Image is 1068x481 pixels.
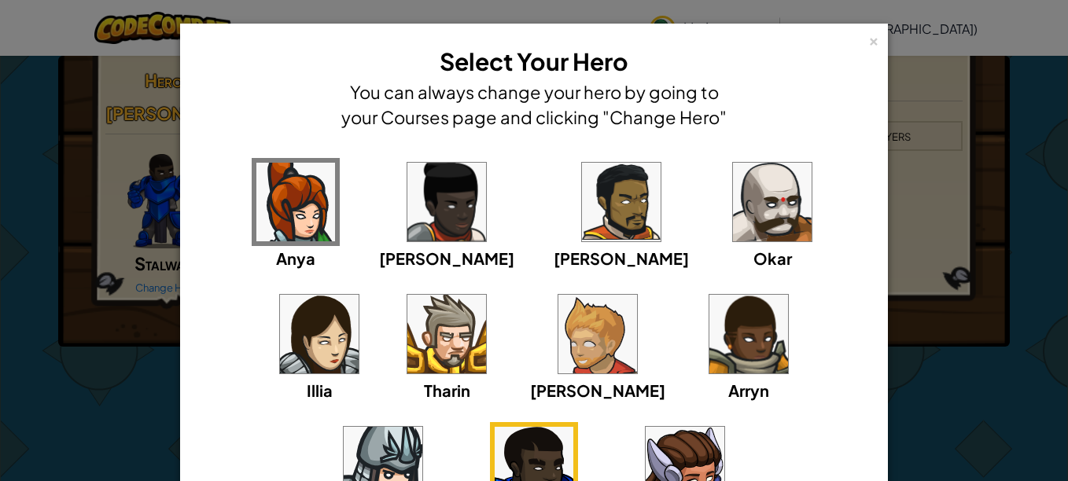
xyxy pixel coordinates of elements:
span: [PERSON_NAME] [530,380,665,400]
span: Anya [276,248,315,268]
span: Tharin [424,380,470,400]
span: Arryn [728,380,769,400]
span: Illia [307,380,333,400]
img: portrait.png [582,163,661,241]
img: portrait.png [407,295,486,373]
div: × [868,31,879,47]
img: portrait.png [558,295,637,373]
img: portrait.png [280,295,359,373]
img: portrait.png [709,295,788,373]
span: [PERSON_NAME] [379,248,514,268]
h3: Select Your Hero [337,44,731,79]
span: Okar [753,248,792,268]
span: [PERSON_NAME] [554,248,689,268]
h4: You can always change your hero by going to your Courses page and clicking "Change Hero" [337,79,731,130]
img: portrait.png [256,163,335,241]
img: portrait.png [733,163,812,241]
img: portrait.png [407,163,486,241]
